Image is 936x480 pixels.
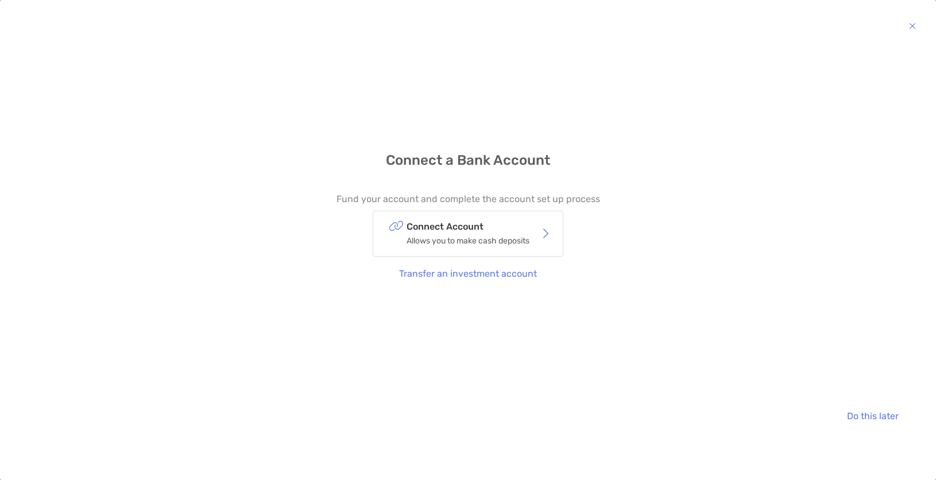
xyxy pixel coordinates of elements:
[337,192,600,206] p: Fund your account and complete the account set up process
[407,234,529,248] p: Allows you to make cash deposits
[838,403,907,428] button: Do this later
[407,219,529,234] p: Connect Account
[386,152,550,169] h4: Connect a Bank Account
[390,261,546,287] button: Transfer an investment account
[909,19,916,33] img: button icon
[373,211,563,257] button: Connect AccountAllows you to make cash deposits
